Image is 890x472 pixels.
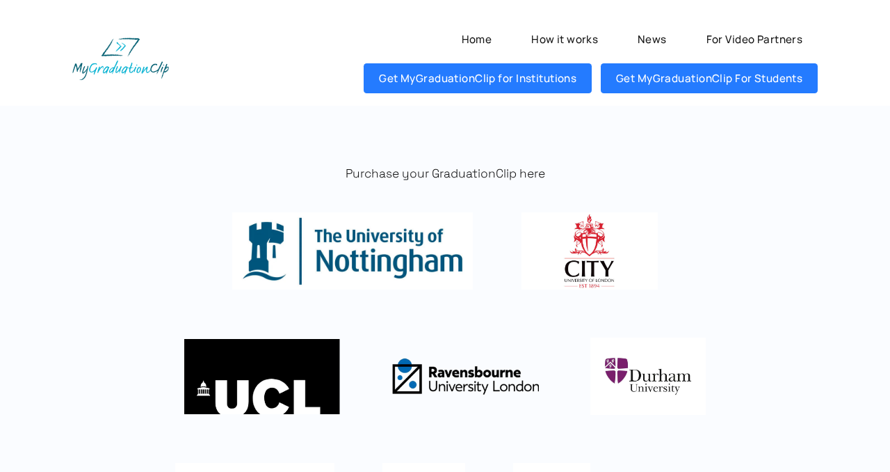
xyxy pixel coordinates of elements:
a: How it works [516,24,613,54]
img: Nottingham [232,212,474,289]
img: Ravensbourne University London [389,338,542,415]
img: Untitled [590,338,706,415]
img: University College London [184,338,340,414]
a: Get MyGraduationClip for Institutions [364,63,592,93]
a: For Video Partners [690,24,818,54]
img: City [521,212,658,289]
a: Home [446,24,507,54]
p: Purchase your GraduationClip here [48,166,841,182]
a: Get MyGraduationClip For Students [601,63,818,93]
a: News [622,24,681,54]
